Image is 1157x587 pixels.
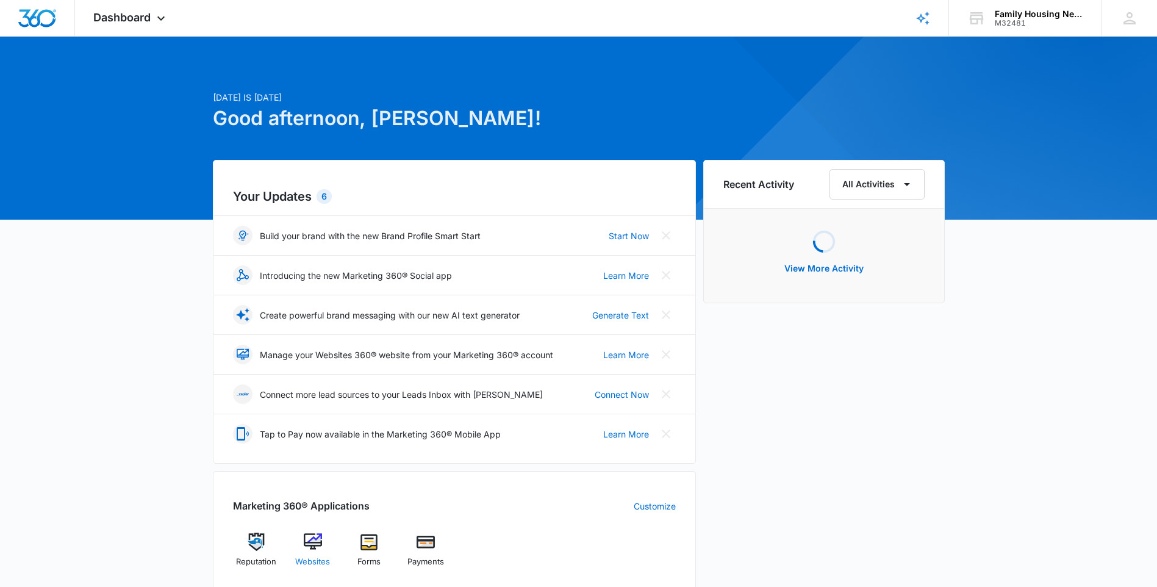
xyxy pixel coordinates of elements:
[656,424,676,444] button: Close
[233,533,280,577] a: Reputation
[656,345,676,364] button: Close
[407,556,444,568] span: Payments
[260,348,553,361] p: Manage your Websites 360® website from your Marketing 360® account
[213,104,696,133] h1: Good afternoon, [PERSON_NAME]!
[295,556,330,568] span: Websites
[829,169,925,200] button: All Activities
[595,388,649,401] a: Connect Now
[93,11,151,24] span: Dashboard
[403,533,450,577] a: Payments
[289,533,336,577] a: Websites
[603,428,649,441] a: Learn More
[656,384,676,404] button: Close
[236,556,276,568] span: Reputation
[260,388,543,401] p: Connect more lead sources to your Leads Inbox with [PERSON_NAME]
[233,499,370,513] h2: Marketing 360® Applications
[723,177,794,192] h6: Recent Activity
[233,187,676,206] h2: Your Updates
[317,189,332,204] div: 6
[603,348,649,361] a: Learn More
[656,265,676,285] button: Close
[656,226,676,245] button: Close
[260,229,481,242] p: Build your brand with the new Brand Profile Smart Start
[609,229,649,242] a: Start Now
[357,556,381,568] span: Forms
[213,91,696,104] p: [DATE] is [DATE]
[995,19,1084,27] div: account id
[592,309,649,322] a: Generate Text
[260,309,520,322] p: Create powerful brand messaging with our new AI text generator
[346,533,393,577] a: Forms
[603,269,649,282] a: Learn More
[995,9,1084,19] div: account name
[260,269,452,282] p: Introducing the new Marketing 360® Social app
[772,254,876,283] button: View More Activity
[260,428,501,441] p: Tap to Pay now available in the Marketing 360® Mobile App
[634,500,676,513] a: Customize
[656,305,676,325] button: Close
